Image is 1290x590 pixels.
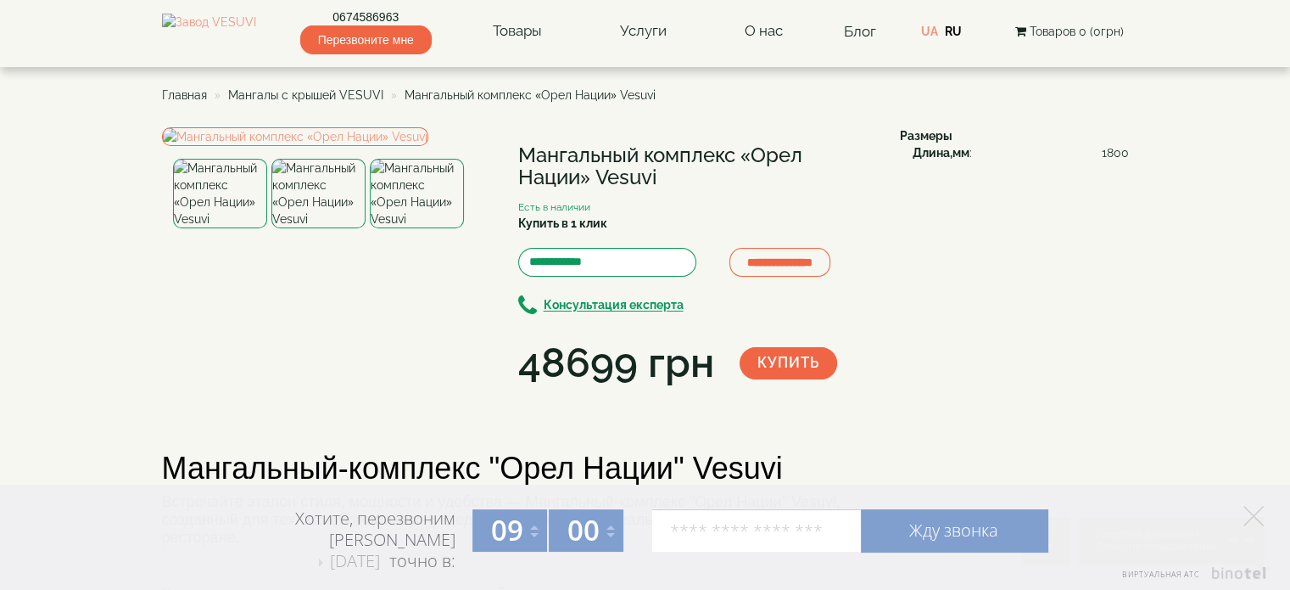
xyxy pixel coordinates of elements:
[162,127,428,146] img: Мангальный комплекс «Орел Нации» Vesuvi
[740,347,837,379] button: Купить
[271,159,366,228] img: Мангальный комплекс «Орел Нации» Vesuvi
[300,25,432,54] span: Перезвоните мне
[518,144,874,189] h1: Мангальный комплекс «Орел Нации» Vesuvi
[944,25,961,38] a: RU
[567,511,600,549] span: 00
[728,12,800,51] a: О нас
[476,12,559,51] a: Товары
[491,511,523,549] span: 09
[1010,22,1129,41] button: Товаров 0 (0грн)
[162,14,256,49] img: Завод VESUVI
[228,88,383,102] a: Мангалы с крышей VESUVI
[518,334,714,392] div: 48699 грн
[544,299,684,312] b: Консультация експерта
[861,509,1047,552] a: Жду звонка
[405,88,656,102] span: Мангальный комплекс «Орел Нации» Vesuvi
[300,8,432,25] a: 0674586963
[330,549,380,572] span: [DATE]
[1102,144,1129,161] span: 1800
[913,146,969,160] b: Длина,мм
[1112,567,1269,590] a: Виртуальная АТС
[518,215,607,232] label: Купить в 1 клик
[370,159,464,228] img: Мангальный комплекс «Орел Нации» Vesuvi
[913,144,1129,161] div: :
[1030,25,1124,38] span: Товаров 0 (0грн)
[844,23,876,40] a: Блог
[920,25,937,38] a: UA
[1122,569,1200,580] span: Виртуальная АТС
[162,88,207,102] a: Главная
[173,159,267,228] img: Мангальный комплекс «Орел Нации» Vesuvi
[230,508,455,574] div: Хотите, перезвоним [PERSON_NAME] точно в:
[900,129,952,143] b: Размеры
[162,451,783,486] span: Мангальный-комплекс "Орел Нации" Vesuvi
[603,12,684,51] a: Услуги
[518,201,590,213] small: Есть в наличии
